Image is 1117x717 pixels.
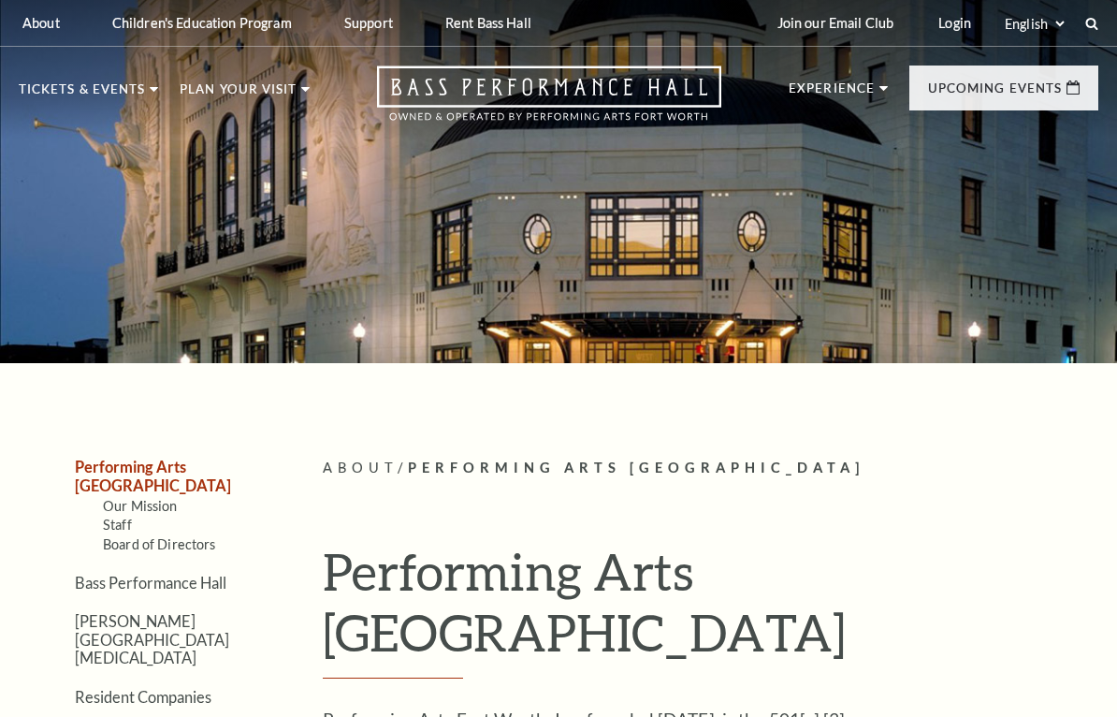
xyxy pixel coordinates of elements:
[75,688,211,706] a: Resident Companies
[323,457,1098,480] p: /
[1001,15,1067,33] select: Select:
[75,612,229,666] a: [PERSON_NAME][GEOGRAPHIC_DATA][MEDICAL_DATA]
[789,82,875,105] p: Experience
[323,541,1098,679] h1: Performing Arts [GEOGRAPHIC_DATA]
[112,15,292,31] p: Children's Education Program
[928,82,1062,105] p: Upcoming Events
[408,460,864,476] span: Performing Arts [GEOGRAPHIC_DATA]
[344,15,393,31] p: Support
[103,536,216,552] a: Board of Directors
[22,15,60,31] p: About
[103,517,132,533] a: Staff
[75,574,226,592] a: Bass Performance Hall
[180,83,297,106] p: Plan Your Visit
[103,498,178,514] a: Our Mission
[445,15,531,31] p: Rent Bass Hall
[75,458,231,493] a: Performing Arts [GEOGRAPHIC_DATA]
[323,460,398,476] span: About
[19,83,145,106] p: Tickets & Events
